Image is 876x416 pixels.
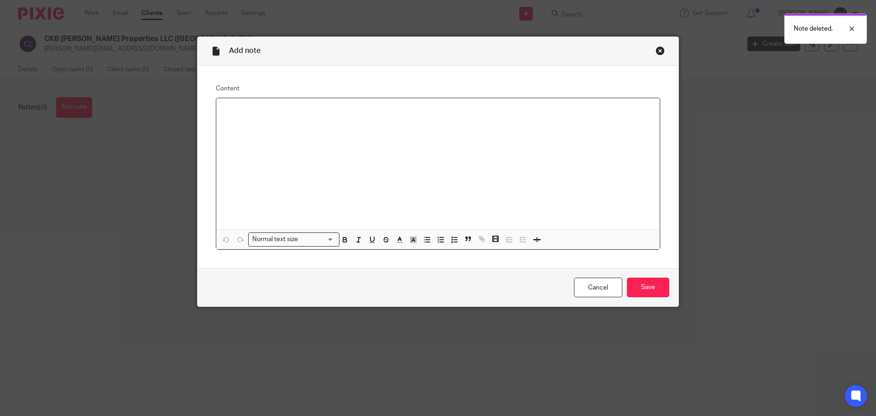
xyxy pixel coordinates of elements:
[627,278,669,297] input: Save
[301,235,334,244] input: Search for option
[229,47,261,54] span: Add note
[216,84,660,93] label: Content
[248,232,339,247] div: Search for option
[656,46,665,55] div: Close this dialog window
[574,278,622,297] a: Cancel
[250,235,300,244] span: Normal text size
[794,24,833,33] p: Note deleted.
